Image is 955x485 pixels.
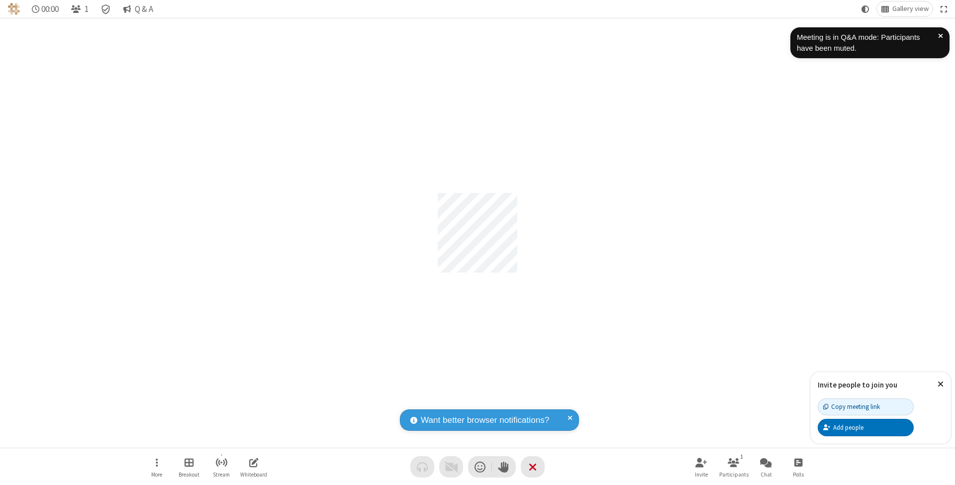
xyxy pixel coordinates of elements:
span: Q & A [135,4,153,14]
div: Meeting is in Q&A mode: Participants have been muted. [797,32,938,54]
span: Gallery view [892,5,929,13]
button: Change layout [877,1,933,16]
button: End or leave meeting [521,456,545,478]
button: Using system theme [858,1,873,16]
span: Chat [761,472,772,478]
button: Fullscreen [937,1,952,16]
div: Meeting details Encryption enabled [96,1,115,16]
button: Send a reaction [468,456,492,478]
button: Close popover [930,372,951,396]
span: More [151,472,162,478]
button: Invite participants (⌘+Shift+I) [686,453,716,481]
img: QA Selenium DO NOT DELETE OR CHANGE [8,3,20,15]
button: Manage Breakout Rooms [174,453,204,481]
label: Invite people to join you [818,380,897,389]
span: Invite [695,472,708,478]
div: Timer [28,1,63,16]
button: Video [439,456,463,478]
button: Q & A [119,1,157,16]
button: Open poll [783,453,813,481]
span: 00:00 [41,4,59,14]
span: Participants [719,472,749,478]
button: Open menu [142,453,172,481]
button: Open chat [751,453,781,481]
span: Whiteboard [240,472,267,478]
span: Stream [213,472,230,478]
button: Open participant list [67,1,93,16]
button: Open shared whiteboard [239,453,269,481]
button: Start streaming [206,453,236,481]
button: Audio problem - check your Internet connection or call by phone [410,456,434,478]
div: Copy meeting link [823,402,880,411]
button: Raise hand [492,456,516,478]
div: 1 [738,452,746,461]
span: 1 [85,4,89,14]
button: Copy meeting link [818,398,914,415]
span: Want better browser notifications? [421,414,549,427]
button: Open participant list [719,453,749,481]
button: Add people [818,419,914,436]
span: Polls [793,472,804,478]
span: Breakout [179,472,199,478]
